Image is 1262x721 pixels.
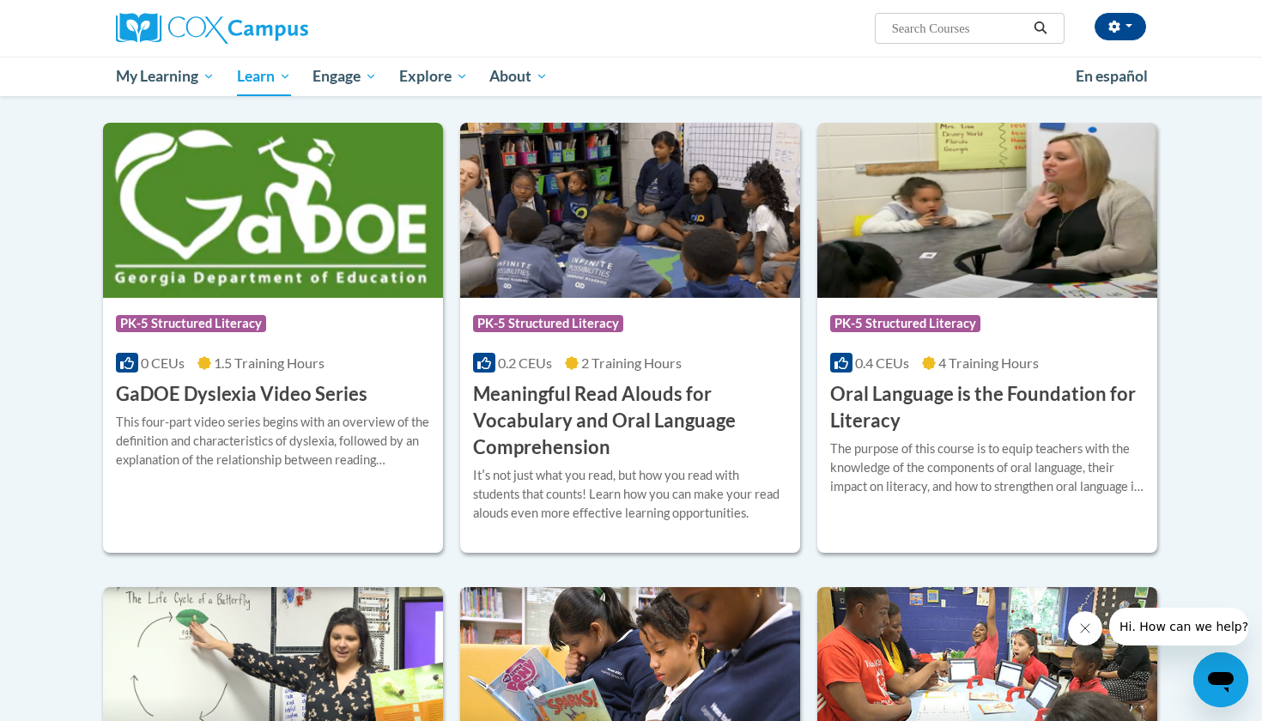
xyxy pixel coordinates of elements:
iframe: Close message [1068,611,1102,645]
button: Search [1028,18,1053,39]
span: Explore [399,66,468,87]
span: 1.5 Training Hours [214,354,325,371]
a: Course LogoPK-5 Structured Literacy0.2 CEUs2 Training Hours Meaningful Read Alouds for Vocabulary... [460,123,800,553]
iframe: Button to launch messaging window [1193,652,1248,707]
h3: Meaningful Read Alouds for Vocabulary and Oral Language Comprehension [473,381,787,460]
img: Course Logo [103,123,443,298]
img: Course Logo [817,123,1157,298]
span: 0.2 CEUs [498,354,552,371]
a: Engage [301,57,388,96]
span: My Learning [116,66,215,87]
a: About [479,57,560,96]
div: Main menu [90,57,1172,96]
a: My Learning [105,57,226,96]
span: PK-5 Structured Literacy [116,315,266,332]
span: PK-5 Structured Literacy [473,315,623,332]
h3: GaDOE Dyslexia Video Series [116,381,367,408]
img: Course Logo [460,123,800,298]
a: Course LogoPK-5 Structured Literacy0.4 CEUs4 Training Hours Oral Language is the Foundation for L... [817,123,1157,553]
a: Learn [226,57,302,96]
iframe: Message from company [1109,608,1248,645]
span: 2 Training Hours [581,354,682,371]
span: Engage [312,66,377,87]
div: The purpose of this course is to equip teachers with the knowledge of the components of oral lang... [830,439,1144,496]
img: Cox Campus [116,13,308,44]
div: This four-part video series begins with an overview of the definition and characteristics of dysl... [116,413,430,470]
div: Itʹs not just what you read, but how you read with students that counts! Learn how you can make y... [473,466,787,523]
span: 4 Training Hours [938,354,1039,371]
span: About [489,66,548,87]
span: En español [1076,67,1148,85]
a: Explore [388,57,479,96]
a: En español [1065,58,1159,94]
span: Learn [237,66,291,87]
button: Account Settings [1095,13,1146,40]
span: PK-5 Structured Literacy [830,315,980,332]
a: Course LogoPK-5 Structured Literacy0 CEUs1.5 Training Hours GaDOE Dyslexia Video SeriesThis four-... [103,123,443,553]
a: Cox Campus [116,13,442,44]
span: 0.4 CEUs [855,354,909,371]
span: 0 CEUs [141,354,185,371]
input: Search Courses [890,18,1028,39]
h3: Oral Language is the Foundation for Literacy [830,381,1144,434]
